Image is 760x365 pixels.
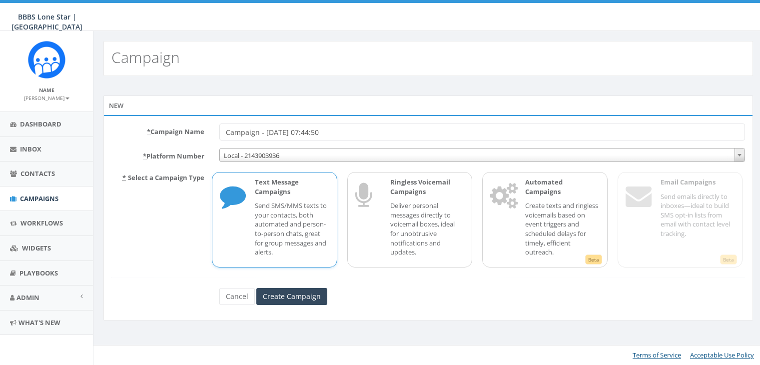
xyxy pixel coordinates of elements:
[220,148,745,162] span: Local - 2143903936
[20,194,58,203] span: Campaigns
[255,201,329,256] p: Send SMS/MMS texts to your contacts, both automated and person-to-person chats, great for group m...
[18,318,60,327] span: What's New
[104,148,212,161] label: Platform Number
[633,350,681,359] a: Terms of Service
[22,243,51,252] span: Widgets
[24,93,69,102] a: [PERSON_NAME]
[720,254,737,264] span: Beta
[143,151,146,160] abbr: required
[219,123,745,140] input: Enter Campaign Name
[128,173,204,182] span: Select a Campaign Type
[219,288,255,305] a: Cancel
[28,41,65,78] img: Rally_Corp_Icon.png
[111,49,180,65] h2: Campaign
[390,177,464,196] p: Ringless Voicemail Campaigns
[24,94,69,101] small: [PERSON_NAME]
[20,119,61,128] span: Dashboard
[147,127,150,136] abbr: required
[525,201,599,256] p: Create texts and ringless voicemails based on event triggers and scheduled delays for timely, eff...
[11,12,82,31] span: BBBS Lone Star | [GEOGRAPHIC_DATA]
[20,218,63,227] span: Workflows
[390,201,464,256] p: Deliver personal messages directly to voicemail boxes, ideal for unobtrusive notifications and up...
[525,177,599,196] p: Automated Campaigns
[256,288,327,305] input: Create Campaign
[20,144,41,153] span: Inbox
[104,123,212,136] label: Campaign Name
[16,293,39,302] span: Admin
[255,177,329,196] p: Text Message Campaigns
[219,148,745,162] span: Local - 2143903936
[39,86,54,93] small: Name
[19,268,58,277] span: Playbooks
[585,254,602,264] span: Beta
[103,95,753,115] div: New
[20,169,55,178] span: Contacts
[690,350,754,359] a: Acceptable Use Policy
